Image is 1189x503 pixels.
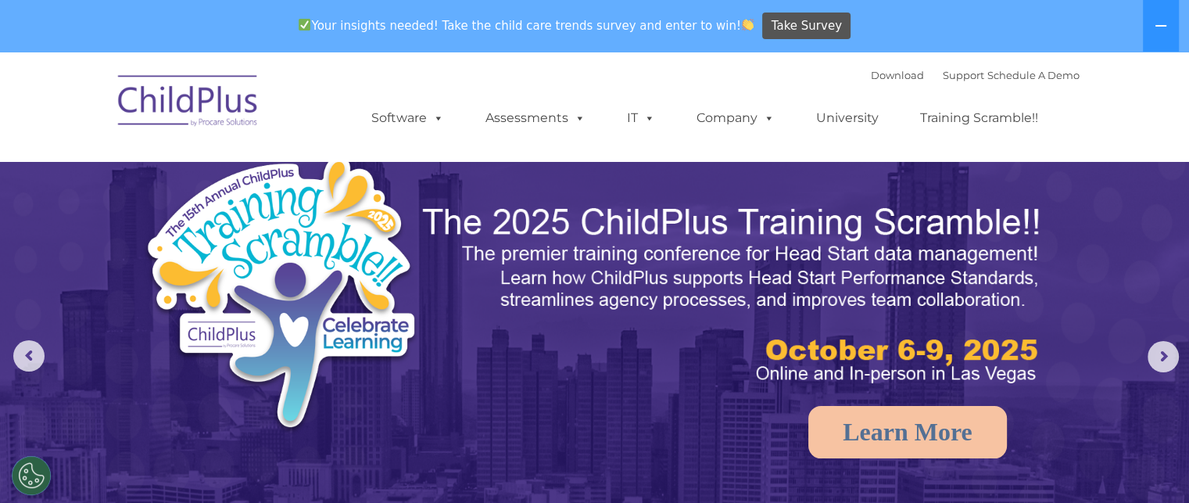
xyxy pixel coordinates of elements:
a: Download [871,69,924,81]
a: Schedule A Demo [987,69,1080,81]
a: Assessments [470,102,601,134]
span: Your insights needed! Take the child care trends survey and enter to win! [292,10,761,41]
a: Software [356,102,460,134]
button: Cookies Settings [12,456,51,495]
a: Support [943,69,984,81]
a: Learn More [808,406,1007,458]
a: Training Scramble!! [904,102,1054,134]
a: University [800,102,894,134]
span: Take Survey [772,13,842,40]
a: Company [681,102,790,134]
img: 👏 [742,19,754,31]
a: Take Survey [762,13,851,40]
img: ✅ [299,19,310,31]
font: | [871,69,1080,81]
img: ChildPlus by Procare Solutions [110,64,267,142]
a: IT [611,102,671,134]
span: Last name [217,103,265,115]
span: Phone number [217,167,284,179]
